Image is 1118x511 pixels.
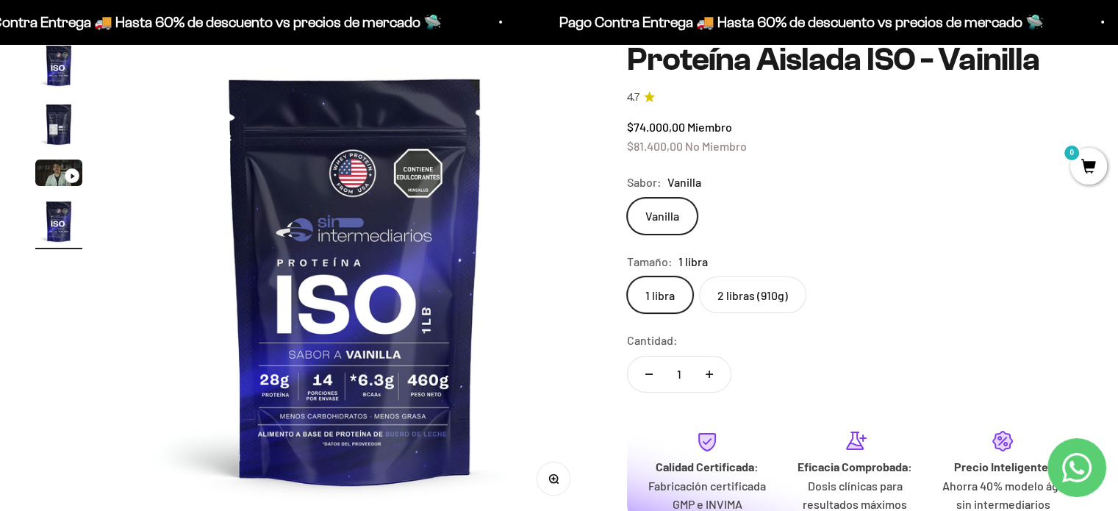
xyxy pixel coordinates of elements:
[628,357,670,392] button: Reducir cantidad
[239,219,304,244] button: Enviar
[627,139,683,153] span: $81.400,00
[1063,144,1081,162] mark: 0
[627,42,1083,77] h1: Proteína Aislada ISO - Vainilla
[627,331,678,350] label: Cantidad:
[953,460,1052,474] strong: Precio Inteligente:
[627,173,662,192] legend: Sabor:
[18,113,304,139] div: Más detalles sobre la fecha exacta de entrega.
[35,198,82,249] button: Ir al artículo 4
[35,42,82,93] button: Ir al artículo 1
[18,143,304,168] div: Un mensaje de garantía de satisfacción visible.
[685,139,747,153] span: No Miembro
[35,160,82,190] button: Ir al artículo 3
[18,70,304,110] div: Un aval de expertos o estudios clínicos en la página.
[1070,160,1107,176] a: 0
[35,101,82,152] button: Ir al artículo 2
[557,10,1042,34] p: Pago Contra Entrega 🚚 Hasta 60% de descuento vs precios de mercado 🛸
[35,101,82,148] img: Proteína Aislada ISO - Vainilla
[627,90,639,106] span: 4.7
[678,252,708,271] span: 1 libra
[35,42,82,89] img: Proteína Aislada ISO - Vainilla
[18,24,304,57] p: ¿Qué te daría la seguridad final para añadir este producto a tu carrito?
[35,198,82,245] img: Proteína Aislada ISO - Vainilla
[240,219,303,244] span: Enviar
[627,252,673,271] legend: Tamaño:
[687,120,732,134] span: Miembro
[688,357,731,392] button: Aumentar cantidad
[18,172,304,212] div: La confirmación de la pureza de los ingredientes.
[627,120,685,134] span: $74.000,00
[627,90,1083,106] a: 4.74.7 de 5.0 estrellas
[798,460,912,474] strong: Eficacia Comprobada:
[667,173,701,192] span: Vanilla
[656,460,759,474] strong: Calidad Certificada:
